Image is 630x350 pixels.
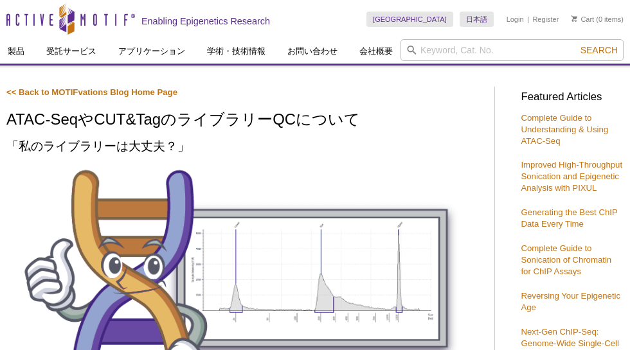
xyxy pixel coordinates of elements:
a: Cart [571,15,594,24]
a: Login [507,15,524,24]
a: Generating the Best ChIP Data Every Time [521,207,617,229]
a: アプリケーション [111,39,193,64]
a: Complete Guide to Sonication of Chromatin for ChIP Assays [521,243,611,276]
h1: ATAC-SeqやCUT&TagのライブラリーQCについて [6,111,482,130]
img: Your Cart [571,15,577,22]
a: お問い合わせ [280,39,345,64]
span: Search [580,45,618,55]
a: 会社概要 [352,39,401,64]
a: Register [532,15,559,24]
a: 受託サービス [39,39,104,64]
h2: 「私のライブラリーは大丈夫？」 [6,137,482,155]
a: 日本語 [460,12,494,27]
a: << Back to MOTIFvations Blog Home Page [6,87,177,97]
a: Reversing Your Epigenetic Age [521,291,620,312]
a: Improved High-Throughput Sonication and Epigenetic Analysis with PIXUL [521,160,622,193]
h2: Enabling Epigenetics Research [141,15,270,27]
a: Complete Guide to Understanding & Using ATAC-Seq [521,113,608,146]
h3: Featured Articles [521,92,624,103]
button: Search [577,44,622,56]
input: Keyword, Cat. No. [401,39,624,61]
a: [GEOGRAPHIC_DATA] [366,12,453,27]
li: | [527,12,529,27]
li: (0 items) [571,12,624,27]
a: 学術・技術情報 [199,39,273,64]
